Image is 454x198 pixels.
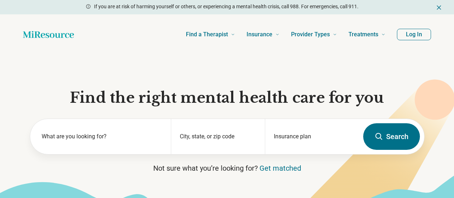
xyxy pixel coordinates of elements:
span: Insurance [247,29,272,40]
span: Provider Types [291,29,330,40]
button: Dismiss [435,3,443,11]
button: Search [363,123,420,150]
span: Treatments [348,29,378,40]
a: Get matched [259,164,301,172]
label: What are you looking for? [42,132,163,141]
p: Not sure what you’re looking for? [30,163,425,173]
a: Treatments [348,20,385,49]
a: Find a Therapist [186,20,235,49]
button: Log In [397,29,431,40]
a: Insurance [247,20,280,49]
p: If you are at risk of harming yourself or others, or experiencing a mental health crisis, call 98... [94,3,359,10]
h1: Find the right mental health care for you [30,88,425,107]
span: Find a Therapist [186,29,228,40]
a: Provider Types [291,20,337,49]
a: Home page [23,27,74,42]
